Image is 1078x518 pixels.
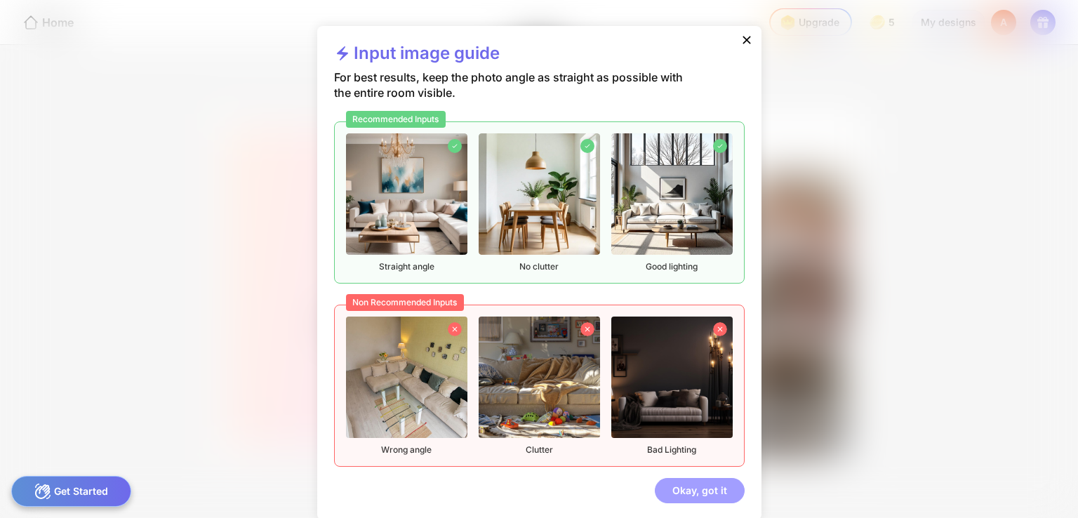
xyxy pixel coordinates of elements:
div: Bad Lighting [611,317,733,455]
div: Input image guide [334,43,500,69]
img: nonrecommendedImageFurnished3.png [611,317,733,438]
div: Okay, got it [655,478,745,503]
div: Wrong angle [346,317,467,455]
div: Get Started [11,476,131,507]
img: nonrecommendedImageFurnished1.png [346,317,467,438]
img: nonrecommendedImageFurnished2.png [479,317,600,438]
div: Straight angle [346,133,467,272]
div: Clutter [479,317,600,455]
div: For best results, keep the photo angle as straight as possible with the entire room visible. [334,69,700,121]
div: Non Recommended Inputs [346,294,465,311]
img: recommendedImageFurnished2.png [479,133,600,255]
div: Recommended Inputs [346,111,446,128]
img: recommendedImageFurnished3.png [611,133,733,255]
div: Good lighting [611,133,733,272]
img: recommendedImageFurnished1.png [346,133,467,255]
div: No clutter [479,133,600,272]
